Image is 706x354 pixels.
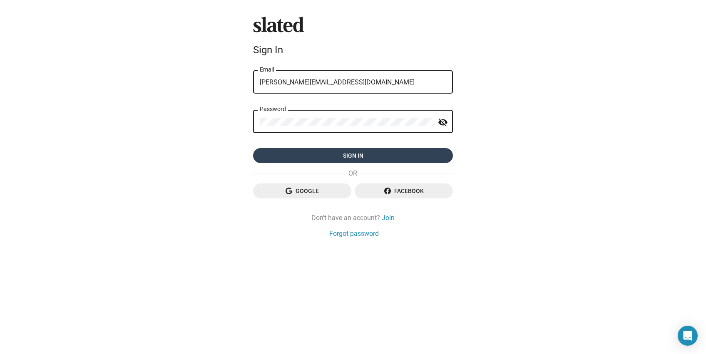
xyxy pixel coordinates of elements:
span: Facebook [361,183,446,198]
button: Show password [435,114,451,131]
sl-branding: Sign In [253,17,453,59]
mat-icon: visibility_off [438,116,448,129]
div: Sign In [253,44,453,56]
div: Don't have an account? [253,213,453,222]
div: Open Intercom Messenger [678,326,698,346]
a: Join [382,213,395,222]
span: Sign in [260,148,446,163]
button: Google [253,183,351,198]
span: Google [260,183,345,198]
button: Sign in [253,148,453,163]
button: Facebook [355,183,453,198]
a: Forgot password [329,229,379,238]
